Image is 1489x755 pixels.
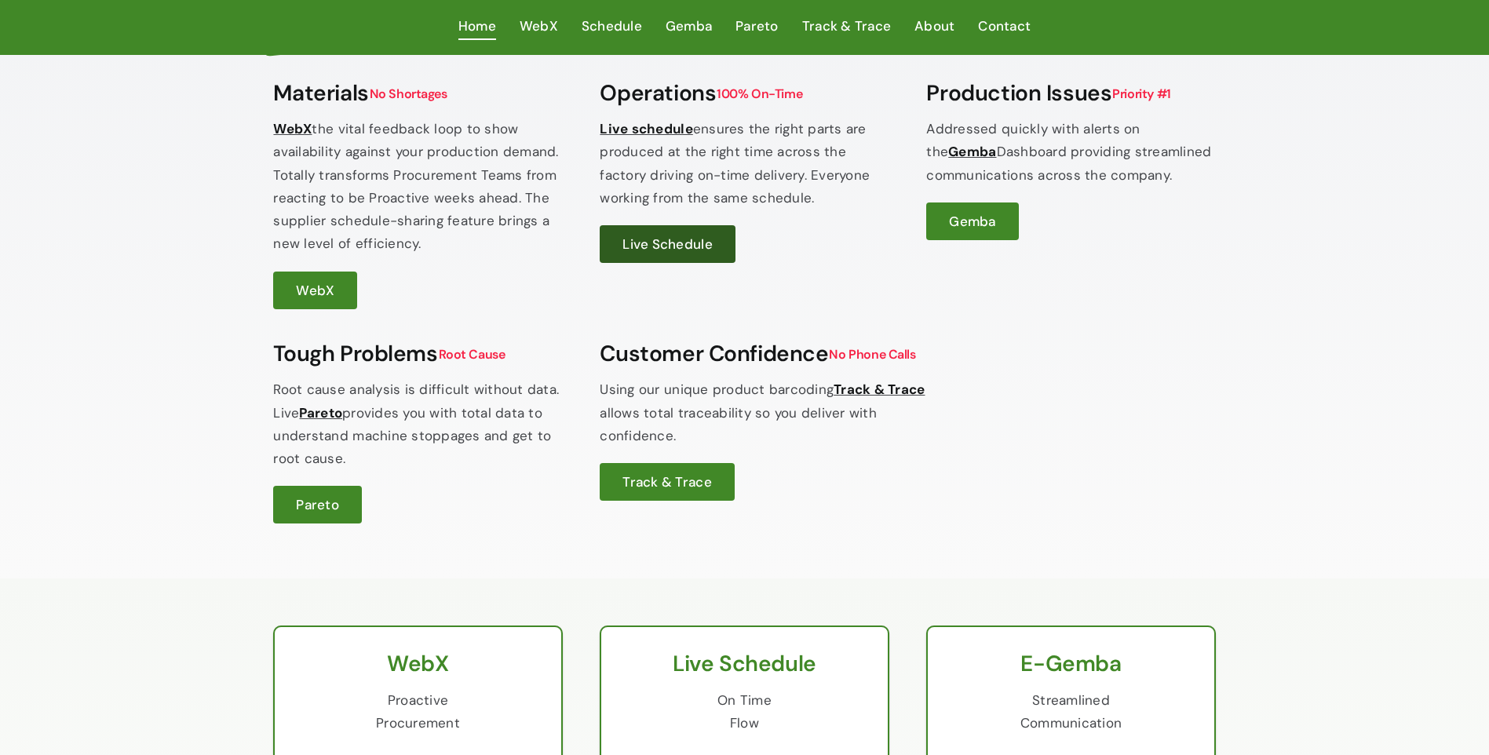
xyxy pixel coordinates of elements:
[273,378,562,470] p: Root cause analysis is difficult without data. Live provides you with total data to understand ma...
[438,345,506,363] span: Root Cause
[600,225,735,263] a: Live Schedule
[622,473,711,491] span: Track & Trace
[978,15,1031,38] span: Contact
[458,15,496,39] a: Home
[582,15,642,39] a: Schedule
[600,341,1215,367] h3: Customer Confidence
[273,341,562,367] h3: Tough Problems
[926,118,1215,187] p: Addressed quickly with alerts on the Dashboard providing streamlined communications across the co...
[600,463,734,501] a: Track & Trace
[834,381,925,398] a: Track & Trace
[299,404,342,421] a: Pareto
[802,15,891,39] a: Track & Trace
[943,689,1198,735] p: Streamlined Communication
[458,15,496,38] span: Home
[802,15,891,38] span: Track & Trace
[926,202,1018,240] a: Gemba
[273,118,562,255] p: the vital feedback loop to show availability against your production demand. Totally transforms P...
[914,15,954,39] a: About
[735,15,779,39] a: Pareto
[666,15,712,39] a: Gemba
[600,402,1215,425] span: allows total traceability so you deliver with
[666,15,712,38] span: Gemba
[1111,85,1171,103] span: Priority #1
[1020,649,1121,678] a: E-Gemba
[622,235,712,253] span: Live Schedule
[828,345,916,363] span: No Phone Calls
[600,118,889,210] p: ensures the right parts are produced at the right time across the factory driving on-time deliver...
[926,80,1215,107] h3: Production Issues
[273,120,312,137] a: WebX
[949,213,995,230] span: Gemba
[948,143,996,160] a: Gemba
[387,649,448,678] a: WebX
[296,282,334,299] span: WebX
[600,425,1215,447] span: confidence.
[735,15,779,38] span: Pareto
[369,85,448,103] span: No Shortages
[273,486,362,523] a: Pareto
[673,649,816,678] a: Live Schedule
[273,80,562,107] h3: Materials
[273,272,357,309] a: WebX
[290,689,545,735] p: Proactive Procurement
[600,80,889,107] h3: Operations
[600,378,1215,447] p: Using our unique product barcoding
[978,15,1031,39] a: Contact
[716,85,803,103] span: 100% On-Time
[582,15,642,38] span: Schedule
[520,15,558,39] a: WebX
[617,689,871,735] p: On Time Flow
[914,15,954,38] span: About
[600,120,692,137] a: Live schedule
[520,15,558,38] span: WebX
[296,496,339,513] span: Pareto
